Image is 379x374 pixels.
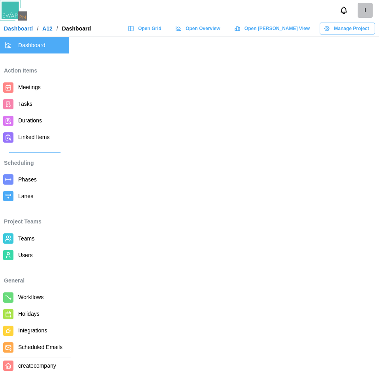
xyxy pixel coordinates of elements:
span: Durations [18,117,42,124]
span: Meetings [18,84,41,90]
span: Integrations [18,327,47,334]
button: Notifications [337,4,351,17]
span: Manage Project [334,23,369,34]
div: / [37,26,38,31]
span: Open Grid [138,23,161,34]
span: Dashboard [18,42,45,48]
a: Dashboard [4,26,33,31]
span: Workflows [18,294,44,300]
span: Phases [18,176,37,183]
span: Lanes [18,193,33,199]
span: createcompany [18,363,56,369]
a: Open Grid [124,23,167,34]
a: invitecompanyuser1 [358,3,373,18]
a: A12 [42,26,53,31]
a: Open Overview [171,23,226,34]
span: Scheduled Emails [18,344,63,350]
span: Open [PERSON_NAME] View [244,23,310,34]
button: Manage Project [320,23,375,34]
span: Open Overview [186,23,220,34]
span: Linked Items [18,134,49,140]
a: Open [PERSON_NAME] View [230,23,316,34]
div: I [358,3,373,18]
span: Holidays [18,311,40,317]
div: Dashboard [62,26,91,31]
div: / [57,26,58,31]
span: Users [18,252,33,258]
span: Tasks [18,101,32,107]
span: Teams [18,235,34,242]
